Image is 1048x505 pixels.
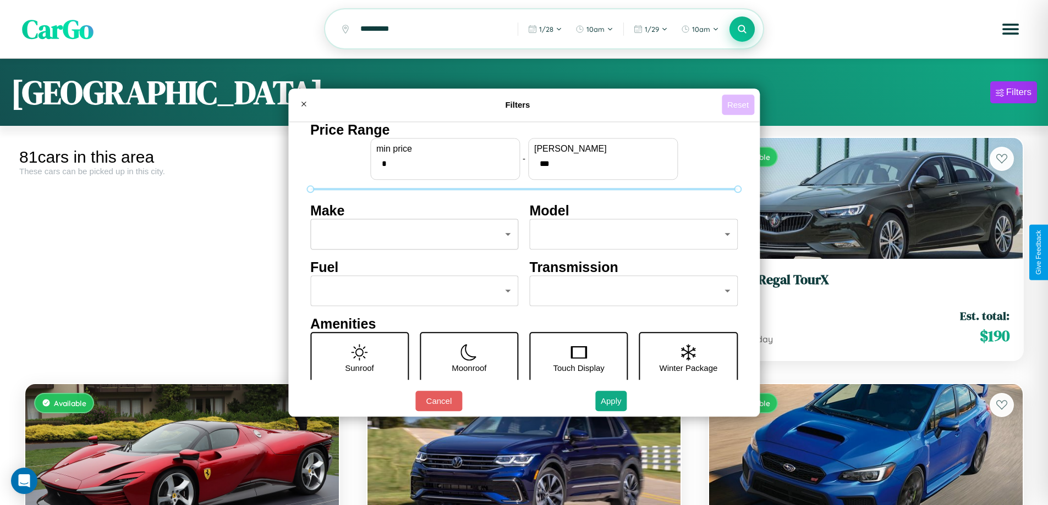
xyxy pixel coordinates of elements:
p: Touch Display [553,360,604,375]
p: Moonroof [452,360,486,375]
span: 1 / 28 [539,25,553,34]
h3: Buick Regal TourX [722,272,1009,288]
div: Open Intercom Messenger [11,468,37,494]
span: CarGo [22,11,94,47]
span: $ 190 [980,325,1009,347]
span: 10am [692,25,710,34]
h4: Fuel [310,259,519,275]
button: Filters [990,81,1037,103]
h1: [GEOGRAPHIC_DATA] [11,70,323,115]
span: Available [54,398,86,408]
button: Cancel [415,391,462,411]
label: [PERSON_NAME] [534,144,672,154]
label: min price [376,144,514,154]
button: 1/28 [523,20,568,38]
p: Winter Package [660,360,718,375]
div: Give Feedback [1035,230,1042,275]
a: Buick Regal TourX2019 [722,272,1009,299]
span: / day [750,334,773,345]
button: Open menu [995,14,1026,45]
span: 1 / 29 [645,25,659,34]
button: 10am [570,20,619,38]
button: Reset [722,95,754,115]
h4: Make [310,203,519,219]
p: - [523,151,525,166]
div: Filters [1006,87,1031,98]
h4: Price Range [310,122,738,138]
h4: Model [530,203,738,219]
div: These cars can be picked up in this city. [19,167,345,176]
span: 10am [586,25,605,34]
div: 81 cars in this area [19,148,345,167]
h4: Amenities [310,316,738,332]
button: Apply [595,391,627,411]
button: 1/29 [628,20,673,38]
h4: Filters [314,100,722,109]
p: Sunroof [345,360,374,375]
button: 10am [676,20,725,38]
h4: Transmission [530,259,738,275]
span: Est. total: [960,308,1009,324]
